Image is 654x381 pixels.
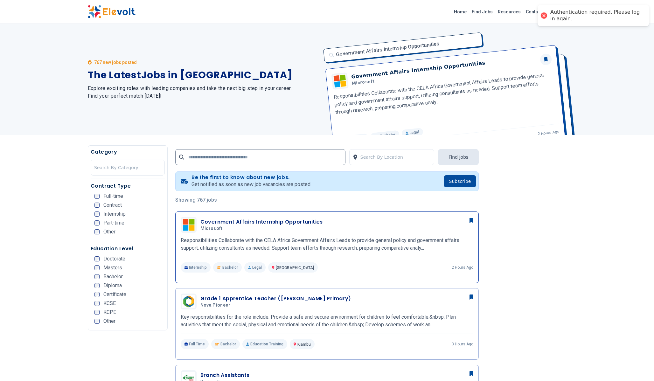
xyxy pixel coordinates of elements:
[452,342,473,347] p: 3 hours ago
[438,149,479,165] button: Find Jobs
[103,211,126,217] span: Internship
[103,229,115,234] span: Other
[182,295,195,308] img: Nova Pioneer
[94,265,100,270] input: Masters
[181,339,209,349] p: Full Time
[103,301,116,306] span: KCSE
[94,292,100,297] input: Certificate
[182,218,195,231] img: Microsoft
[200,371,250,379] h3: Branch Assistants
[94,274,100,279] input: Bachelor
[103,283,122,288] span: Diploma
[91,182,165,190] h5: Contract Type
[175,196,479,204] p: Showing 767 jobs
[94,203,100,208] input: Contract
[94,319,100,324] input: Other
[244,262,266,273] p: Legal
[103,203,122,208] span: Contract
[200,218,323,226] h3: Government Affairs Internship Opportunities
[94,211,100,217] input: Internship
[88,69,319,81] h1: The Latest Jobs in [GEOGRAPHIC_DATA]
[181,313,474,329] p: Key responsibilities for the role include: Provide a safe and secure environment for children to ...
[103,220,124,225] span: Part-time
[94,229,100,234] input: Other
[181,237,474,252] p: Responsibilities Collaborate with the CELA Africa Government Affairs Leads to provide general pol...
[103,256,125,261] span: Doctorate
[242,339,287,349] p: Education Training
[469,7,495,17] a: Find Jobs
[103,194,123,199] span: Full-time
[444,175,476,187] button: Subscribe
[181,217,474,273] a: MicrosoftGovernment Affairs Internship OpportunitiesMicrosoftResponsibilities Collaborate with th...
[550,9,643,22] div: Authentication required. Please log in again.
[200,295,351,302] h3: Grade 1 Apprentice Teacher ([PERSON_NAME] Primary)
[222,265,238,270] span: Bachelor
[91,245,165,253] h5: Education Level
[103,274,123,279] span: Bachelor
[220,342,236,347] span: Bachelor
[297,342,311,347] span: Kiambu
[451,7,469,17] a: Home
[94,256,100,261] input: Doctorate
[452,265,473,270] p: 2 hours ago
[495,7,523,17] a: Resources
[276,266,314,270] span: [GEOGRAPHIC_DATA]
[94,301,100,306] input: KCSE
[94,194,100,199] input: Full-time
[191,174,311,181] h4: Be the first to know about new jobs.
[523,7,544,17] a: Contact
[94,283,100,288] input: Diploma
[103,292,126,297] span: Certificate
[91,148,165,156] h5: Category
[191,181,311,188] p: Get notified as soon as new job vacancies are posted.
[94,220,100,225] input: Part-time
[94,310,100,315] input: KCPE
[88,85,319,100] h2: Explore exciting roles with leading companies and take the next big step in your career. Find you...
[103,310,116,315] span: KCPE
[486,171,566,362] iframe: Advertisement
[88,5,136,18] img: Elevolt
[94,59,137,66] p: 767 new jobs posted
[103,319,115,324] span: Other
[622,350,654,381] iframe: Chat Widget
[103,265,122,270] span: Masters
[200,302,230,308] span: Nova Pioneer
[181,262,211,273] p: Internship
[200,226,223,232] span: Microsoft
[181,294,474,349] a: Nova PioneerGrade 1 Apprentice Teacher ([PERSON_NAME] Primary)Nova PioneerKey responsibilities fo...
